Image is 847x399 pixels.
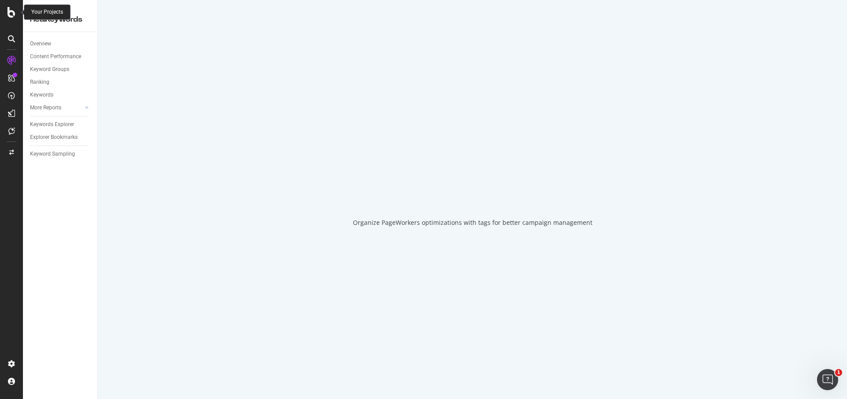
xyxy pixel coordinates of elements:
[30,39,91,48] a: Overview
[30,78,49,87] div: Ranking
[30,52,81,61] div: Content Performance
[30,90,91,100] a: Keywords
[30,149,91,159] a: Keyword Sampling
[30,52,91,61] a: Content Performance
[30,90,53,100] div: Keywords
[30,103,82,112] a: More Reports
[817,369,838,390] iframe: Intercom live chat
[31,8,63,16] div: Your Projects
[30,149,75,159] div: Keyword Sampling
[30,39,51,48] div: Overview
[441,172,504,204] div: animation
[30,78,91,87] a: Ranking
[30,133,91,142] a: Explorer Bookmarks
[835,369,842,376] span: 1
[30,133,78,142] div: Explorer Bookmarks
[353,218,592,227] div: Organize PageWorkers optimizations with tags for better campaign management
[30,65,91,74] a: Keyword Groups
[30,103,61,112] div: More Reports
[30,65,69,74] div: Keyword Groups
[30,120,91,129] a: Keywords Explorer
[30,120,74,129] div: Keywords Explorer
